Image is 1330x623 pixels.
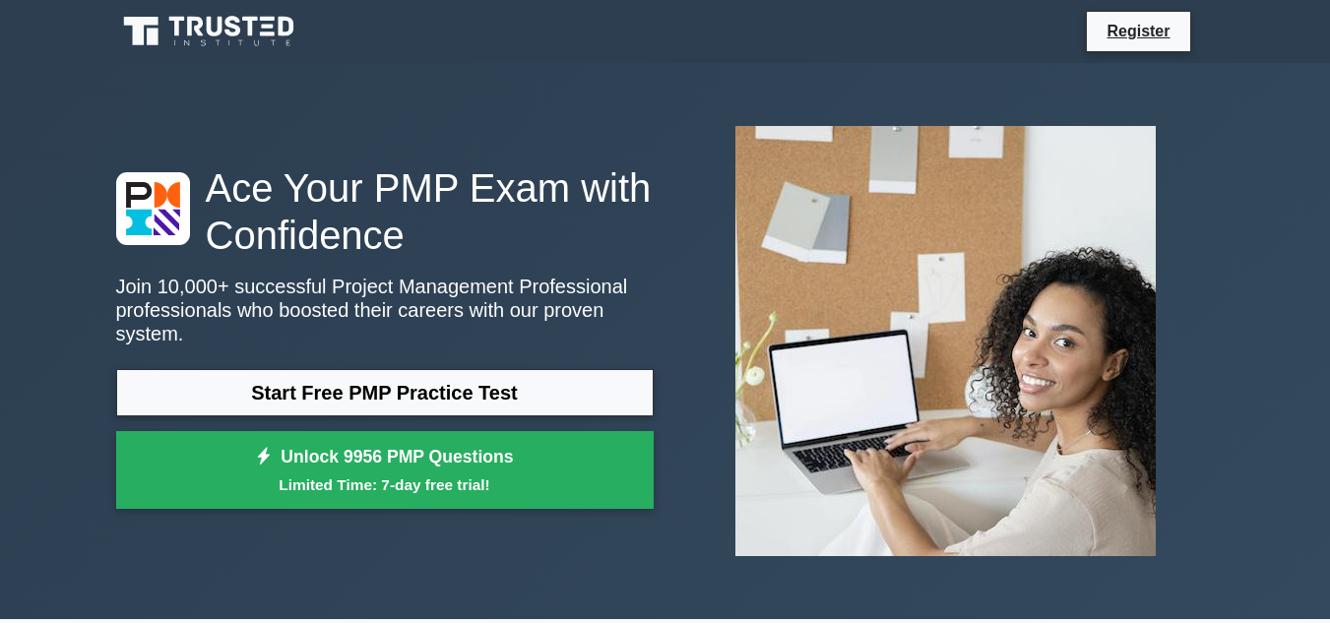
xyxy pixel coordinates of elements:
[116,164,654,259] h1: Ace Your PMP Exam with Confidence
[141,473,629,496] small: Limited Time: 7-day free trial!
[1095,19,1181,43] a: Register
[116,369,654,416] a: Start Free PMP Practice Test
[116,275,654,345] p: Join 10,000+ successful Project Management Professional professionals who boosted their careers w...
[116,431,654,510] a: Unlock 9956 PMP QuestionsLimited Time: 7-day free trial!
